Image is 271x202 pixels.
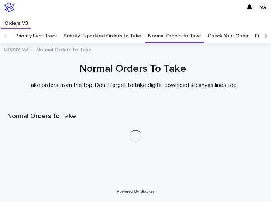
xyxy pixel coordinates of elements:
[207,28,248,43] a: Check Your Order
[4,3,14,12] img: stacker-logo-s-only.png
[4,15,28,27] p: Orders V3
[1,15,31,28] a: Orders V3
[15,28,57,43] a: Priority Fast Track
[7,112,264,121] h1: Normal Orders to Take
[7,62,258,76] h1: Normal Orders To Take
[117,189,154,193] a: Powered By Stacker
[36,45,92,53] p: Normal Orders to Take
[64,28,141,43] a: Priority Expedited Orders to Take
[7,82,258,89] p: Take orders from the top. Don't forget to take digital download & canvas lines too!
[4,45,28,53] a: Orders V3
[258,3,267,12] div: MA
[148,28,201,43] a: Normal Orders to Take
